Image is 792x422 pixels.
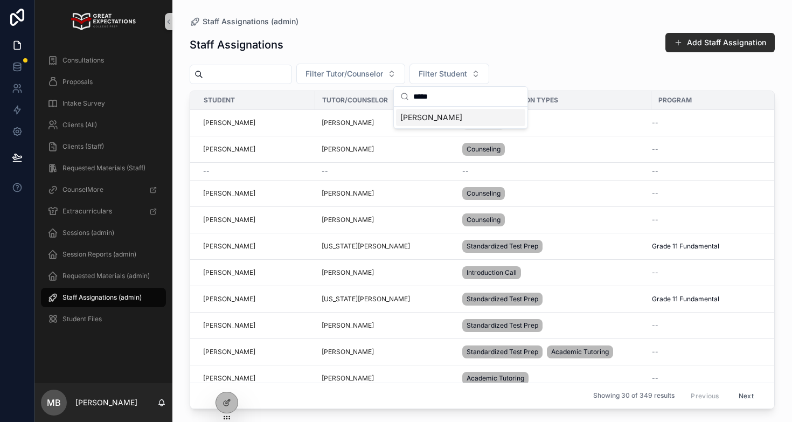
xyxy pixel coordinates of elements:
[41,245,166,264] a: Session Reports (admin)
[41,94,166,113] a: Intake Survey
[467,321,538,330] span: Standardized Test Prep
[665,33,775,52] button: Add Staff Assignation
[203,348,255,356] a: [PERSON_NAME]
[322,348,374,356] a: [PERSON_NAME]
[462,211,645,229] a: Counseling
[652,374,774,383] a: --
[322,119,449,127] a: [PERSON_NAME]
[467,348,538,356] span: Standardized Test Prep
[409,64,489,84] button: Select Button
[62,272,150,280] span: Requested Materials (admin)
[322,167,449,176] a: --
[41,202,166,221] a: Extracurriculars
[41,309,166,329] a: Student Files
[467,374,524,383] span: Academic Tutoring
[419,68,467,79] span: Filter Student
[467,216,501,224] span: Counseling
[203,295,255,303] a: [PERSON_NAME]
[322,321,449,330] a: [PERSON_NAME]
[462,343,645,361] a: Standardized Test PrepAcademic Tutoring
[322,295,410,303] span: [US_STATE][PERSON_NAME]
[41,158,166,178] a: Requested Materials (Staff)
[322,374,374,383] a: [PERSON_NAME]
[652,145,774,154] a: --
[203,295,309,303] a: [PERSON_NAME]
[467,145,501,154] span: Counseling
[652,216,658,224] span: --
[203,119,255,127] span: [PERSON_NAME]
[652,167,774,176] a: --
[75,397,137,408] p: [PERSON_NAME]
[203,16,298,27] span: Staff Assignations (admin)
[322,242,449,251] a: [US_STATE][PERSON_NAME]
[322,216,374,224] span: [PERSON_NAME]
[203,321,309,330] a: [PERSON_NAME]
[62,207,112,216] span: Extracurriculars
[394,107,527,128] div: Suggestions
[203,145,255,154] a: [PERSON_NAME]
[652,119,658,127] span: --
[322,321,374,330] span: [PERSON_NAME]
[203,242,255,251] a: [PERSON_NAME]
[322,268,374,277] a: [PERSON_NAME]
[41,72,166,92] a: Proposals
[462,317,645,334] a: Standardized Test Prep
[652,119,774,127] a: --
[203,145,309,154] a: [PERSON_NAME]
[62,315,102,323] span: Student Files
[41,223,166,243] a: Sessions (admin)
[551,348,609,356] span: Academic Tutoring
[322,216,449,224] a: [PERSON_NAME]
[652,242,774,251] a: Grade 11 Fundamental
[203,374,255,383] a: [PERSON_NAME]
[462,185,645,202] a: Counseling
[652,321,774,330] a: --
[593,392,675,400] span: Showing 30 of 349 results
[322,119,374,127] span: [PERSON_NAME]
[62,164,145,172] span: Requested Materials (Staff)
[467,189,501,198] span: Counseling
[203,268,255,277] a: [PERSON_NAME]
[34,43,172,343] div: scrollable content
[190,37,283,52] h1: Staff Assignations
[652,268,658,277] span: --
[652,145,658,154] span: --
[462,141,645,158] a: Counseling
[203,189,309,198] a: [PERSON_NAME]
[41,266,166,286] a: Requested Materials (admin)
[322,189,374,198] a: [PERSON_NAME]
[322,295,449,303] a: [US_STATE][PERSON_NAME]
[203,216,309,224] a: [PERSON_NAME]
[41,137,166,156] a: Clients (Staff)
[203,321,255,330] a: [PERSON_NAME]
[652,216,774,224] a: --
[203,348,309,356] a: [PERSON_NAME]
[322,145,374,154] span: [PERSON_NAME]
[322,167,328,176] span: --
[462,290,645,308] a: Standardized Test Prep
[62,78,93,86] span: Proposals
[467,268,517,277] span: Introduction Call
[652,374,658,383] span: --
[731,388,761,404] button: Next
[322,145,449,154] a: [PERSON_NAME]
[322,96,388,105] span: Tutor/Counselor
[62,121,97,129] span: Clients (All)
[652,321,658,330] span: --
[322,374,449,383] a: [PERSON_NAME]
[400,112,462,123] span: [PERSON_NAME]
[467,295,538,303] span: Standardized Test Prep
[467,242,538,251] span: Standardized Test Prep
[322,189,449,198] a: [PERSON_NAME]
[462,370,645,387] a: Academic Tutoring
[41,115,166,135] a: Clients (All)
[203,189,255,198] a: [PERSON_NAME]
